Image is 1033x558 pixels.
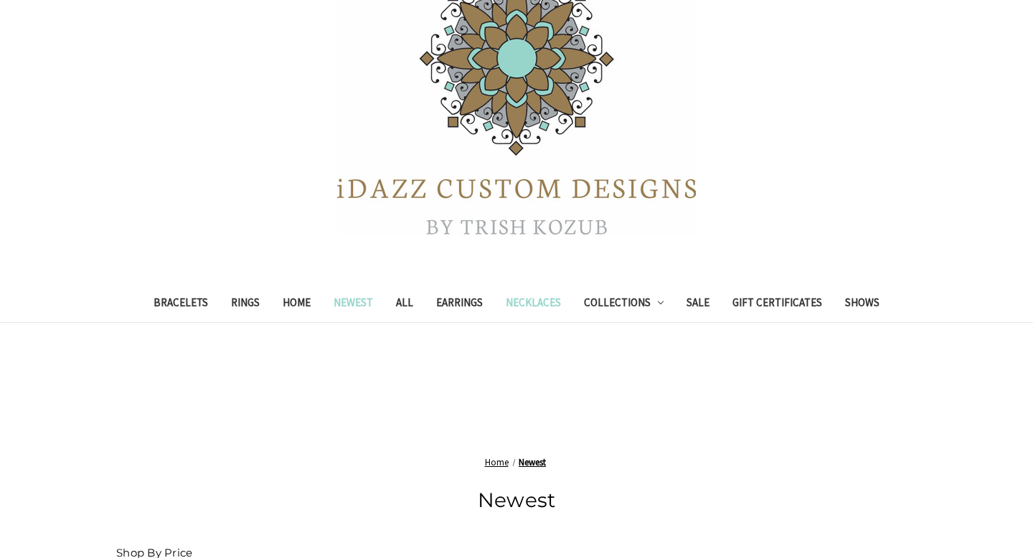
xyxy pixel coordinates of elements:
a: Sale [675,287,721,322]
a: Bracelets [142,287,220,322]
a: Home [271,287,322,322]
a: Collections [572,287,676,322]
nav: Breadcrumb [116,455,917,470]
a: Newest [322,287,385,322]
a: Home [485,456,509,468]
a: Rings [220,287,271,322]
a: Necklaces [494,287,572,322]
a: Gift Certificates [721,287,834,322]
a: Shows [834,287,891,322]
a: Earrings [425,287,494,322]
a: Newest [519,456,546,468]
a: All [385,287,425,322]
h1: Newest [116,485,917,515]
